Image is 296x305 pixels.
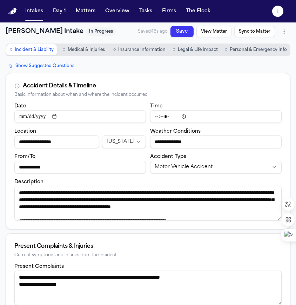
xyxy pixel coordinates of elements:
span: Personal & Emergency Info [230,47,287,53]
h1: [PERSON_NAME] Intake [6,27,83,37]
textarea: Incident description [14,186,282,220]
button: Go to Legal & Life Impact [170,44,220,55]
button: View Matter [196,26,231,37]
button: Go to Incident & Liability [6,44,57,55]
button: Intakes [22,5,46,18]
label: Present Complaints [14,264,64,269]
button: The Flock [183,5,213,18]
label: Weather Conditions [150,129,201,134]
button: Day 1 [50,5,69,18]
div: Basic information about when and where the incident occurred [14,92,282,98]
label: Description [14,179,43,185]
span: ○ [173,46,175,53]
button: Go to Medical & Injuries [58,44,109,55]
button: Go to Personal & Emergency Info [222,44,290,55]
img: Finch Logo [8,8,17,15]
label: Date [14,104,26,109]
button: Tasks [136,5,155,18]
span: Insurance Information [118,47,166,53]
input: Incident location [14,135,99,148]
button: Incident state [102,135,146,148]
label: Accident Type [150,154,187,159]
button: Save [170,26,194,37]
button: Sync to Matter [234,26,275,37]
a: Home [8,8,17,15]
label: Time [150,104,163,109]
button: More actions [278,25,290,38]
button: Show Suggested Questions [6,62,77,70]
label: Location [14,129,36,134]
label: From/To [14,154,35,159]
button: Matters [73,5,98,18]
span: ○ [62,46,65,53]
span: Incident & Liability [15,47,54,53]
input: Weather conditions [150,135,282,148]
div: Accident Details & Timeline [23,82,96,90]
button: Firms [159,5,179,18]
input: Incident date [14,110,146,123]
span: ○ [225,46,228,53]
span: ○ [9,46,12,53]
div: Present Complaints & Injuries [14,242,282,251]
button: Overview [102,5,132,18]
button: Go to Insurance Information [110,44,168,55]
span: In Progress [86,27,116,36]
span: Medical & Injuries [68,47,105,53]
input: Incident time [150,110,282,123]
span: Saved 48s ago [138,29,168,34]
textarea: Present complaints [14,271,282,305]
span: Legal & Life Impact [178,47,218,53]
span: ○ [113,46,116,53]
input: From/To destination [14,161,146,173]
div: Current symptoms and injuries from the incident [14,253,282,258]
